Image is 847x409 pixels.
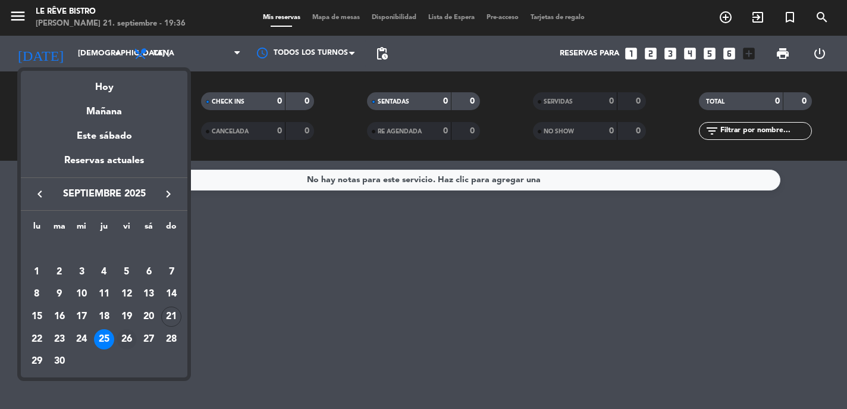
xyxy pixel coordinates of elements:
[27,262,47,282] div: 1
[27,307,47,327] div: 15
[138,283,161,306] td: 13 de septiembre de 2025
[117,284,137,304] div: 12
[51,186,158,202] span: septiembre 2025
[27,329,47,349] div: 22
[48,261,71,283] td: 2 de septiembre de 2025
[139,329,159,349] div: 27
[115,283,138,306] td: 12 de septiembre de 2025
[160,283,183,306] td: 14 de septiembre de 2025
[93,220,115,238] th: jueves
[158,186,179,202] button: keyboard_arrow_right
[71,307,92,327] div: 17
[21,153,187,177] div: Reservas actuales
[70,261,93,283] td: 3 de septiembre de 2025
[117,329,137,349] div: 26
[94,284,114,304] div: 11
[49,307,70,327] div: 16
[26,351,48,373] td: 29 de septiembre de 2025
[21,95,187,120] div: Mañana
[27,284,47,304] div: 8
[48,305,71,328] td: 16 de septiembre de 2025
[115,261,138,283] td: 5 de septiembre de 2025
[48,328,71,351] td: 23 de septiembre de 2025
[161,307,181,327] div: 21
[71,329,92,349] div: 24
[29,186,51,202] button: keyboard_arrow_left
[27,351,47,371] div: 29
[70,220,93,238] th: miércoles
[161,329,181,349] div: 28
[71,262,92,282] div: 3
[138,220,161,238] th: sábado
[138,328,161,351] td: 27 de septiembre de 2025
[21,71,187,95] div: Hoy
[94,329,114,349] div: 25
[161,262,181,282] div: 7
[33,187,47,201] i: keyboard_arrow_left
[138,261,161,283] td: 6 de septiembre de 2025
[160,261,183,283] td: 7 de septiembre de 2025
[26,238,183,261] td: SEP.
[26,261,48,283] td: 1 de septiembre de 2025
[26,305,48,328] td: 15 de septiembre de 2025
[160,328,183,351] td: 28 de septiembre de 2025
[115,305,138,328] td: 19 de septiembre de 2025
[139,262,159,282] div: 6
[49,262,70,282] div: 2
[94,262,114,282] div: 4
[49,351,70,371] div: 30
[26,283,48,306] td: 8 de septiembre de 2025
[117,262,137,282] div: 5
[160,305,183,328] td: 21 de septiembre de 2025
[117,307,137,327] div: 19
[21,120,187,153] div: Este sábado
[49,284,70,304] div: 9
[94,307,114,327] div: 18
[70,283,93,306] td: 10 de septiembre de 2025
[71,284,92,304] div: 10
[93,328,115,351] td: 25 de septiembre de 2025
[26,220,48,238] th: lunes
[93,261,115,283] td: 4 de septiembre de 2025
[48,351,71,373] td: 30 de septiembre de 2025
[115,220,138,238] th: viernes
[93,283,115,306] td: 11 de septiembre de 2025
[139,307,159,327] div: 20
[48,220,71,238] th: martes
[160,220,183,238] th: domingo
[49,329,70,349] div: 23
[48,283,71,306] td: 9 de septiembre de 2025
[93,305,115,328] td: 18 de septiembre de 2025
[139,284,159,304] div: 13
[70,328,93,351] td: 24 de septiembre de 2025
[161,187,175,201] i: keyboard_arrow_right
[138,305,161,328] td: 20 de septiembre de 2025
[115,328,138,351] td: 26 de septiembre de 2025
[26,328,48,351] td: 22 de septiembre de 2025
[161,284,181,304] div: 14
[70,305,93,328] td: 17 de septiembre de 2025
